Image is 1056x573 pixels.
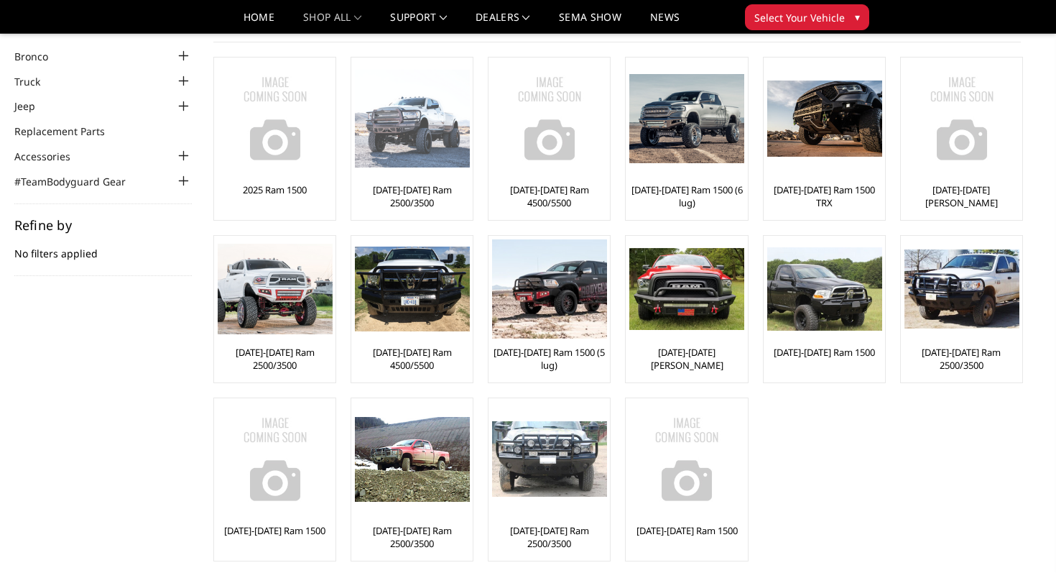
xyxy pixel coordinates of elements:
[745,4,869,30] button: Select Your Vehicle
[355,524,469,550] a: [DATE]-[DATE] Ram 2500/3500
[14,124,123,139] a: Replacement Parts
[218,346,332,372] a: [DATE]-[DATE] Ram 2500/3500
[904,346,1019,372] a: [DATE]-[DATE] Ram 2500/3500
[390,12,447,33] a: Support
[904,183,1019,209] a: [DATE]-[DATE] [PERSON_NAME]
[492,183,606,209] a: [DATE]-[DATE] Ram 4500/5500
[476,12,530,33] a: Dealers
[14,49,66,64] a: Bronco
[629,402,744,517] img: No Image
[855,9,860,24] span: ▾
[218,402,333,517] img: No Image
[492,524,606,550] a: [DATE]-[DATE] Ram 2500/3500
[218,402,332,517] a: No Image
[754,10,845,25] span: Select Your Vehicle
[14,74,58,89] a: Truck
[629,183,744,209] a: [DATE]-[DATE] Ram 1500 (6 lug)
[984,504,1056,573] iframe: Chat Widget
[629,346,744,372] a: [DATE]-[DATE] [PERSON_NAME]
[14,98,53,114] a: Jeep
[14,174,144,189] a: #TeamBodyguard Gear
[492,61,606,176] a: No Image
[492,61,607,176] img: No Image
[767,183,881,209] a: [DATE]-[DATE] Ram 1500 TRX
[355,346,469,372] a: [DATE]-[DATE] Ram 4500/5500
[14,219,193,276] div: No filters applied
[904,61,1019,176] a: No Image
[14,219,193,232] h5: Refine by
[636,524,738,537] a: [DATE]-[DATE] Ram 1500
[243,183,307,196] a: 2025 Ram 1500
[14,149,88,164] a: Accessories
[303,12,361,33] a: shop all
[559,12,621,33] a: SEMA Show
[244,12,274,33] a: Home
[218,61,332,176] a: No Image
[492,346,606,372] a: [DATE]-[DATE] Ram 1500 (5 lug)
[355,183,469,209] a: [DATE]-[DATE] Ram 2500/3500
[218,61,333,176] img: No Image
[650,12,680,33] a: News
[904,61,1019,176] img: No Image
[224,524,325,537] a: [DATE]-[DATE] Ram 1500
[774,346,875,359] a: [DATE]-[DATE] Ram 1500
